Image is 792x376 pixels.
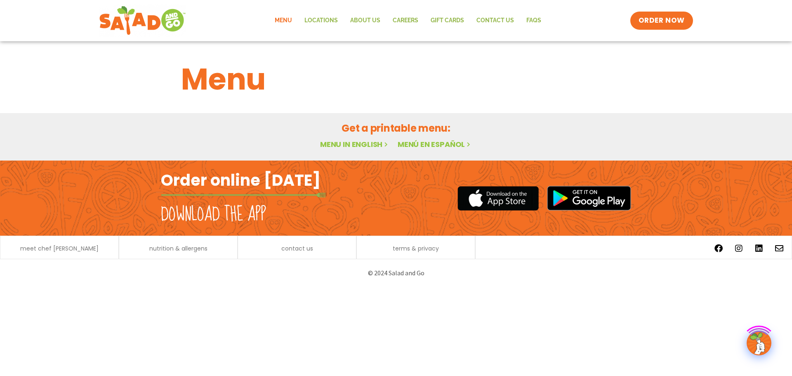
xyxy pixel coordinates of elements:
a: Locations [298,11,344,30]
a: GIFT CARDS [424,11,470,30]
a: FAQs [520,11,547,30]
a: Careers [387,11,424,30]
a: About Us [344,11,387,30]
h1: Menu [181,57,611,102]
p: © 2024 Salad and Go [165,267,627,279]
span: ORDER NOW [639,16,685,26]
a: Menú en español [398,139,472,149]
nav: Menu [269,11,547,30]
a: Menu [269,11,298,30]
a: contact us [281,246,313,251]
img: fork [161,193,326,197]
a: Contact Us [470,11,520,30]
a: Menu in English [320,139,389,149]
a: meet chef [PERSON_NAME] [20,246,99,251]
h2: Order online [DATE] [161,170,321,190]
h2: Download the app [161,203,266,226]
a: terms & privacy [393,246,439,251]
img: google_play [547,186,631,210]
a: ORDER NOW [630,12,693,30]
h2: Get a printable menu: [181,121,611,135]
a: nutrition & allergens [149,246,207,251]
img: appstore [457,185,539,212]
img: new-SAG-logo-768×292 [99,4,186,37]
